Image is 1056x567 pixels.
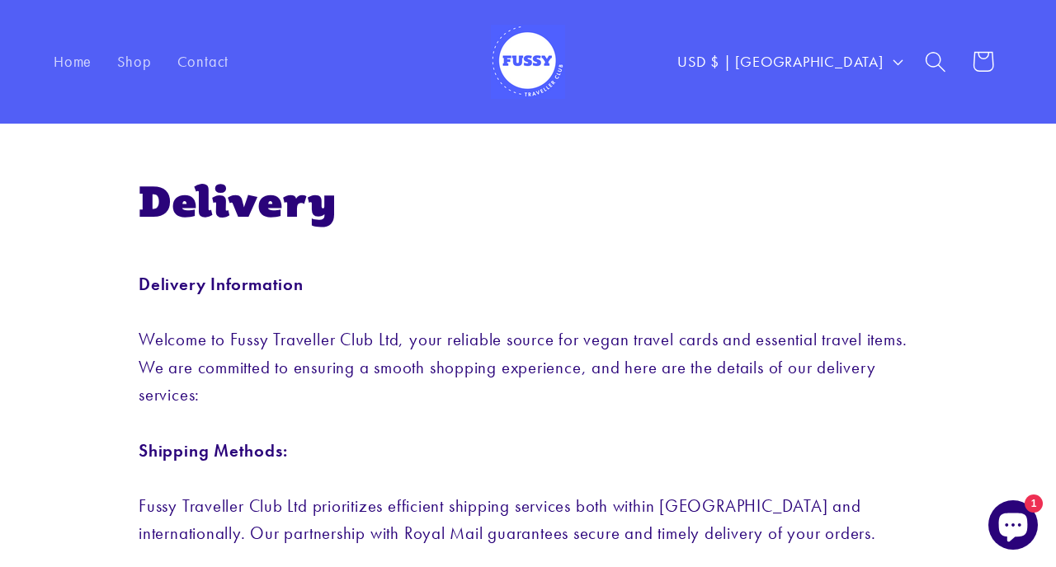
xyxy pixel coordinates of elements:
a: Home [40,40,104,84]
span: USD $ | [GEOGRAPHIC_DATA] [677,51,884,72]
strong: Delivery Information [139,274,304,295]
img: Fussy Traveller Club [491,25,565,99]
strong: Shipping Methods: [139,440,287,462]
h1: Delivery [139,173,917,229]
summary: Search [912,38,959,85]
span: Shop [117,53,151,71]
a: Fussy Traveller Club [483,16,573,107]
span: Contact [177,53,229,71]
inbox-online-store-chat: Shopify online store chat [983,500,1043,554]
a: Shop [105,40,164,84]
button: USD $ | [GEOGRAPHIC_DATA] [665,41,912,82]
a: Contact [164,40,242,84]
span: Home [54,53,92,71]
